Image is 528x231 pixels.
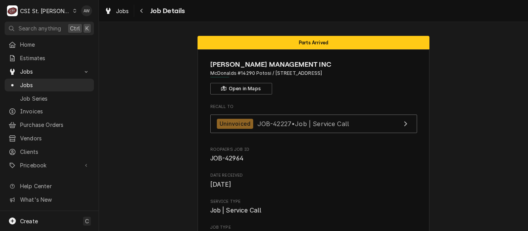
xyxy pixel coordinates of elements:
[148,6,185,16] span: Job Details
[210,224,417,231] span: Job Type
[85,24,89,32] span: K
[5,193,94,206] a: Go to What's New
[81,5,92,16] div: AW
[5,180,94,192] a: Go to Help Center
[5,38,94,51] a: Home
[210,104,417,137] div: Recall To
[116,7,129,15] span: Jobs
[20,40,90,49] span: Home
[5,105,94,118] a: Invoices
[5,132,94,145] a: Vendors
[7,5,18,16] div: C
[210,59,417,94] div: Client Information
[5,92,94,105] a: Job Series
[299,40,328,45] span: Parts Arrived
[20,148,90,156] span: Clients
[210,207,262,214] span: Job | Service Call
[210,70,417,77] span: Address
[5,52,94,64] a: Estimates
[210,147,417,153] span: Roopairs Job ID
[20,7,70,15] div: CSI St. [PERSON_NAME]
[210,199,417,215] div: Service Type
[210,172,417,179] span: Date Received
[19,24,61,32] span: Search anything
[20,218,38,224] span: Create
[20,54,90,62] span: Estimates
[5,118,94,131] a: Purchase Orders
[210,104,417,110] span: Recall To
[81,5,92,16] div: Alexandria Wilp's Avatar
[210,181,232,188] span: [DATE]
[20,161,78,169] span: Pricebook
[7,5,18,16] div: CSI St. Louis's Avatar
[20,134,90,142] span: Vendors
[20,81,90,89] span: Jobs
[20,121,90,129] span: Purchase Orders
[5,22,94,35] button: Search anythingCtrlK
[210,199,417,205] span: Service Type
[101,5,132,17] a: Jobs
[85,217,89,225] span: C
[210,180,417,189] span: Date Received
[210,206,417,215] span: Service Type
[5,145,94,158] a: Clients
[20,182,89,190] span: Help Center
[20,196,89,204] span: What's New
[257,120,349,127] span: JOB-42227 • Job | Service Call
[20,67,78,76] span: Jobs
[210,155,244,162] span: JOB-42964
[210,59,417,70] span: Name
[20,107,90,115] span: Invoices
[210,147,417,163] div: Roopairs Job ID
[210,172,417,189] div: Date Received
[210,154,417,163] span: Roopairs Job ID
[136,5,148,17] button: Navigate back
[5,159,94,172] a: Go to Pricebook
[5,79,94,91] a: Jobs
[210,115,417,133] a: View Job
[217,119,254,129] div: Uninvoiced
[210,83,272,94] button: Open in Maps
[198,36,429,49] div: Status
[20,94,90,103] span: Job Series
[5,65,94,78] a: Go to Jobs
[70,24,80,32] span: Ctrl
